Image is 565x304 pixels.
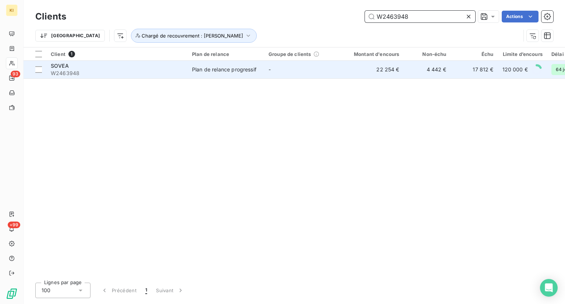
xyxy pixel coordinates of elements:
[42,287,50,294] span: 100
[269,51,311,57] span: Groupe de clients
[502,66,528,73] span: 120 000 €
[68,51,75,57] span: 1
[152,283,189,298] button: Suivant
[192,66,256,73] div: Plan de relance progressif
[502,51,543,57] div: Limite d’encours
[404,61,451,78] td: 4 442 €
[51,63,69,69] span: SOVEA
[451,61,498,78] td: 17 812 €
[141,283,152,298] button: 1
[51,51,65,57] span: Client
[142,33,243,39] span: Chargé de recouvrement : [PERSON_NAME]
[341,61,404,78] td: 22 254 €
[408,51,447,57] div: Non-échu
[365,11,475,22] input: Rechercher
[6,288,18,300] img: Logo LeanPay
[502,11,539,22] button: Actions
[455,51,494,57] div: Échu
[35,30,105,42] button: [GEOGRAPHIC_DATA]
[540,279,558,297] div: Open Intercom Messenger
[35,10,66,23] h3: Clients
[131,29,257,43] button: Chargé de recouvrement : [PERSON_NAME]
[11,71,20,77] span: 93
[192,51,260,57] div: Plan de relance
[51,70,183,77] span: W2463948
[345,51,399,57] div: Montant d'encours
[8,222,20,228] span: +99
[6,4,18,16] div: KI
[96,283,141,298] button: Précédent
[269,66,271,73] span: -
[145,287,147,294] span: 1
